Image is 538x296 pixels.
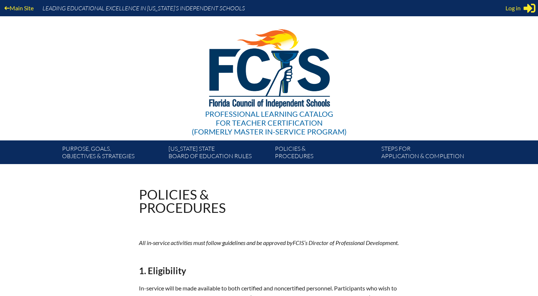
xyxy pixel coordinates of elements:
span: Log in [505,4,521,13]
div: Professional Learning Catalog (formerly Master In-service Program) [192,109,347,136]
a: Policies &Procedures [272,143,378,164]
a: Steps forapplication & completion [378,143,485,164]
a: [US_STATE] StateBoard of Education rules [166,143,272,164]
svg: Sign in or register [524,2,535,14]
span: for Teacher Certification [216,118,323,127]
a: Professional Learning Catalog for Teacher Certification(formerly Master In-service Program) [189,15,350,137]
h2: 1. Eligibility [139,265,399,276]
a: Main Site [1,3,37,13]
a: Purpose, goals,objectives & strategies [59,143,166,164]
p: All in-service activities must follow guidelines and be approved by ’s Director of Professional D... [139,238,399,248]
span: FCIS [293,239,304,246]
img: FCISlogo221.eps [193,16,345,117]
h1: Policies & Procedures [139,188,226,214]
